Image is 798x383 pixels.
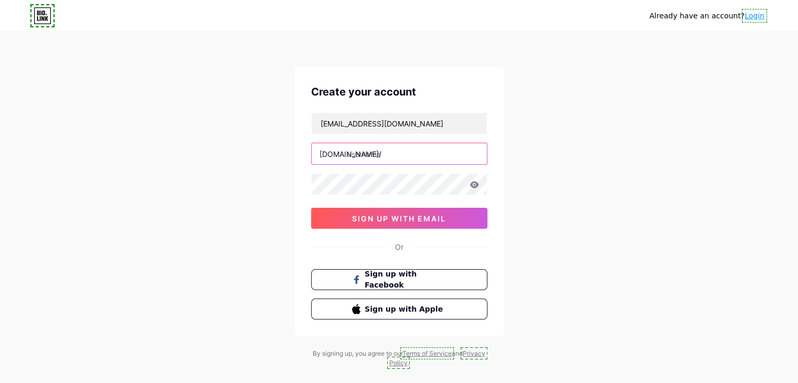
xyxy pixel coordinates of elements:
[365,269,446,291] span: Sign up with Facebook
[365,304,446,315] span: Sign up with Apple
[311,208,487,229] button: sign up with email
[310,349,488,368] div: By signing up, you agree to our and .
[311,269,487,290] button: Sign up with Facebook
[650,10,764,22] div: Already have an account?
[311,299,487,320] button: Sign up with Apple
[402,349,452,357] a: Terms of Service
[320,148,381,159] div: [DOMAIN_NAME]/
[311,84,487,100] div: Create your account
[395,241,403,252] div: Or
[312,143,487,164] input: username
[312,113,487,134] input: Email
[744,12,764,20] a: Login
[352,214,446,223] span: sign up with email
